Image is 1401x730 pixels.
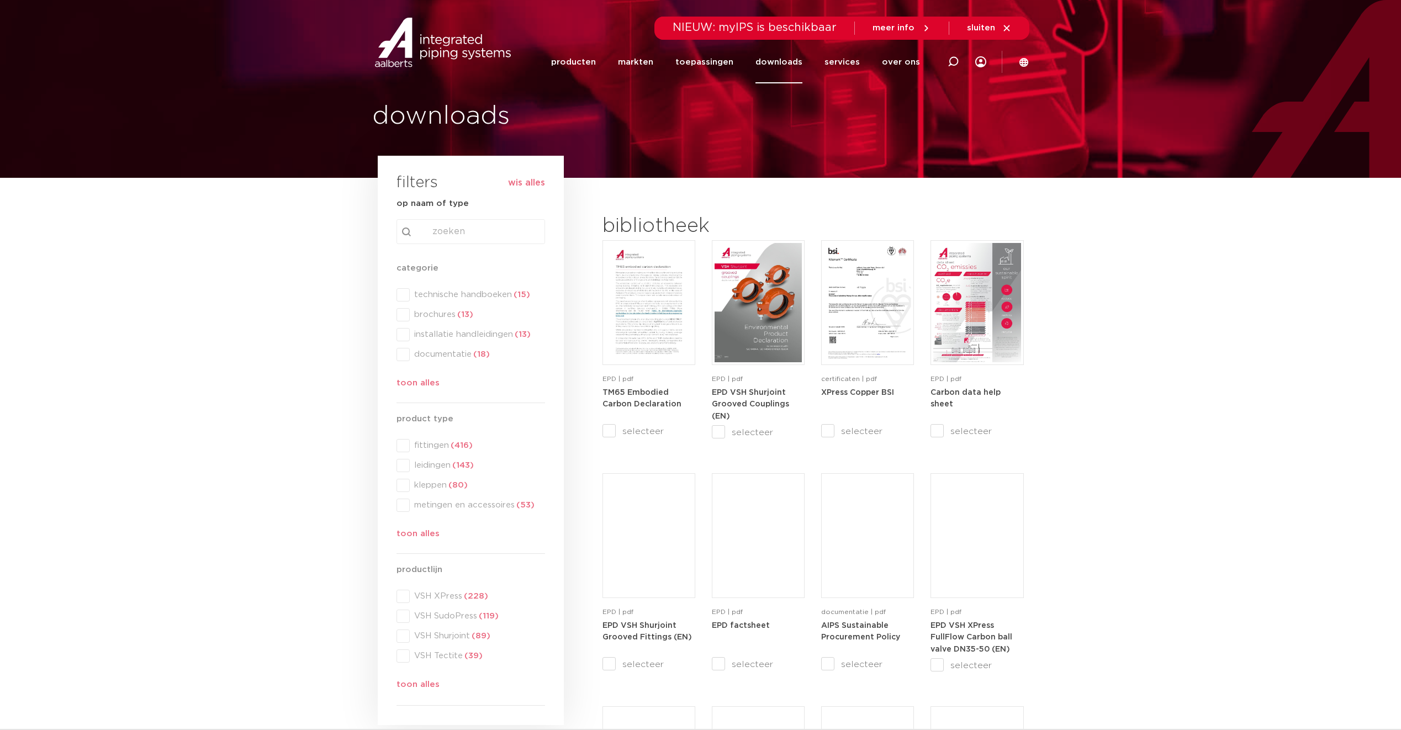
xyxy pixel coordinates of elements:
[712,622,770,630] strong: EPD factsheet
[602,389,681,409] strong: TM65 Embodied Carbon Declaration
[602,425,695,438] label: selecteer
[821,658,914,671] label: selecteer
[873,24,914,32] span: meer info
[931,622,1012,653] strong: EPD VSH XPress FullFlow Carbon ball valve DN35-50 (EN)
[821,375,877,382] span: certificaten | pdf
[821,621,900,642] a: AIPS Sustainable Procurement Policy
[824,243,911,362] img: XPress_Koper_BSI-pdf.jpg
[824,476,911,595] img: Aips_A4Sustainable-Procurement-Policy_5011446_EN-pdf.jpg
[755,41,802,83] a: downloads
[372,99,695,134] h1: downloads
[873,23,931,33] a: meer info
[931,609,961,615] span: EPD | pdf
[602,622,692,642] strong: EPD VSH Shurjoint Grooved Fittings (EN)
[712,388,789,420] a: EPD VSH Shurjoint Grooved Couplings (EN)
[605,243,692,362] img: TM65-Embodied-Carbon-Declaration-pdf.jpg
[551,41,596,83] a: producten
[933,243,1021,362] img: NL-Carbon-data-help-sheet-pdf.jpg
[618,41,653,83] a: markten
[396,199,469,208] strong: op naam of type
[602,388,681,409] a: TM65 Embodied Carbon Declaration
[712,658,805,671] label: selecteer
[602,213,799,240] h2: bibliotheek
[824,41,860,83] a: services
[821,388,894,396] a: XPress Copper BSI
[931,659,1023,672] label: selecteer
[602,375,633,382] span: EPD | pdf
[967,24,995,32] span: sluiten
[931,389,1001,409] strong: Carbon data help sheet
[821,389,894,396] strong: XPress Copper BSI
[931,425,1023,438] label: selecteer
[715,476,802,595] img: Aips-EPD-A4Factsheet_NL-pdf.jpg
[602,609,633,615] span: EPD | pdf
[712,389,789,420] strong: EPD VSH Shurjoint Grooved Couplings (EN)
[551,41,920,83] nav: Menu
[602,658,695,671] label: selecteer
[821,609,886,615] span: documentatie | pdf
[931,388,1001,409] a: Carbon data help sheet
[821,425,914,438] label: selecteer
[715,243,802,362] img: VSH-Shurjoint-Grooved-Couplings_A4EPD_5011512_EN-pdf.jpg
[712,426,805,439] label: selecteer
[712,609,743,615] span: EPD | pdf
[821,622,900,642] strong: AIPS Sustainable Procurement Policy
[931,621,1012,653] a: EPD VSH XPress FullFlow Carbon ball valve DN35-50 (EN)
[967,23,1012,33] a: sluiten
[675,41,733,83] a: toepassingen
[931,375,961,382] span: EPD | pdf
[605,476,692,595] img: VSH-Shurjoint-Grooved-Fittings_A4EPD_5011523_EN-pdf.jpg
[882,41,920,83] a: over ons
[396,170,438,197] h3: filters
[712,375,743,382] span: EPD | pdf
[673,22,837,33] span: NIEUW: myIPS is beschikbaar
[933,476,1021,595] img: VSH-XPress-Carbon-BallValveDN35-50_A4EPD_5011435-_2024_1.0_EN-pdf.jpg
[602,621,692,642] a: EPD VSH Shurjoint Grooved Fittings (EN)
[712,621,770,630] a: EPD factsheet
